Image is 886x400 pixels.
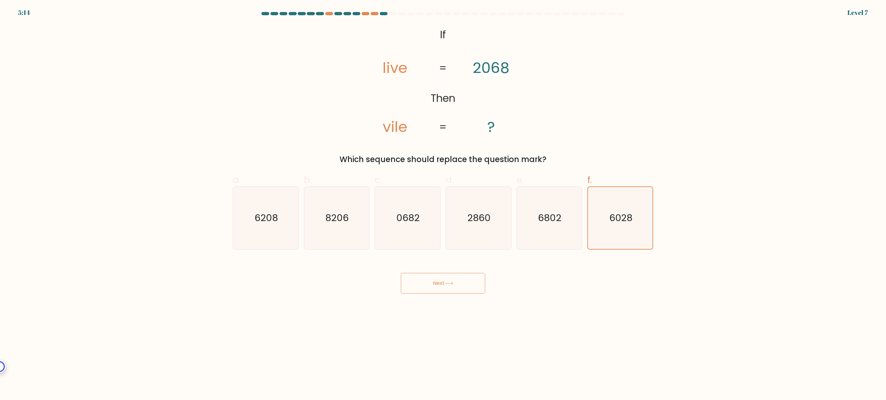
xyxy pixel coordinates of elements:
span: a. [233,173,241,186]
tspan: Then [431,91,455,105]
text: 6208 [255,212,278,225]
tspan: vile [383,116,407,137]
tspan: = [439,61,447,75]
span: f. [587,173,592,186]
div: 5:14 [18,8,30,18]
tspan: live [383,57,407,78]
tspan: If [440,28,446,42]
text: 6028 [609,212,632,225]
text: 0682 [397,212,420,225]
div: Which sequence should replace the question mark? [237,154,649,165]
span: e. [517,173,524,186]
span: c. [375,173,382,186]
span: d. [446,173,453,186]
div: Level 7 [847,8,868,18]
text: 2860 [467,212,491,225]
text: 6802 [538,212,562,225]
span: b. [304,173,312,186]
tspan: 2068 [473,57,509,78]
text: 8206 [326,212,349,225]
tspan: = [439,120,447,134]
tspan: ? [487,116,495,137]
svg: @import url('[URL][DOMAIN_NAME]); [351,25,535,138]
button: Next [401,273,485,294]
